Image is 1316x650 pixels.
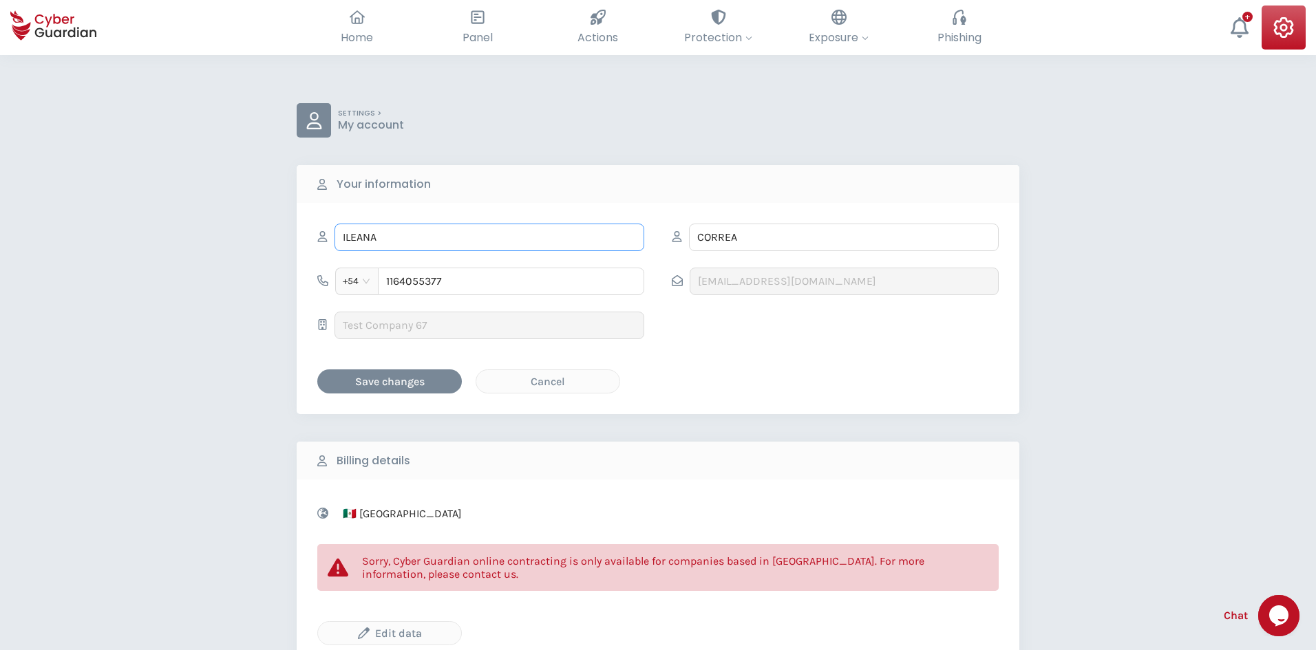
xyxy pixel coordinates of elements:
[1258,595,1302,636] iframe: chat widget
[1224,607,1248,624] span: Chat
[658,6,778,50] button: Protection
[317,621,462,645] button: Edit data
[463,29,493,46] span: Panel
[417,6,538,50] button: Panel
[337,176,431,193] b: Your information
[362,554,988,581] p: Sorry, Cyber Guardian online contracting is only available for companies based in [GEOGRAPHIC_DAT...
[899,6,1019,50] button: Phishing
[343,271,371,292] span: +54
[343,501,637,527] span: 🇲🇽 Mexico
[577,29,618,46] span: Actions
[538,6,658,50] button: Actions
[684,29,752,46] span: Protection
[328,625,451,642] div: Edit data
[476,369,620,393] button: Cancel
[1242,12,1253,22] div: +
[341,29,373,46] span: Home
[338,109,404,118] p: SETTINGS >
[338,118,404,132] p: My account
[809,29,869,46] span: Exposure
[297,6,417,50] button: Home
[317,369,462,393] button: Save changes
[328,373,452,390] div: Save changes
[778,6,899,50] button: Exposure
[487,373,609,390] div: Cancel
[337,453,410,469] b: Billing details
[937,29,981,46] span: Phishing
